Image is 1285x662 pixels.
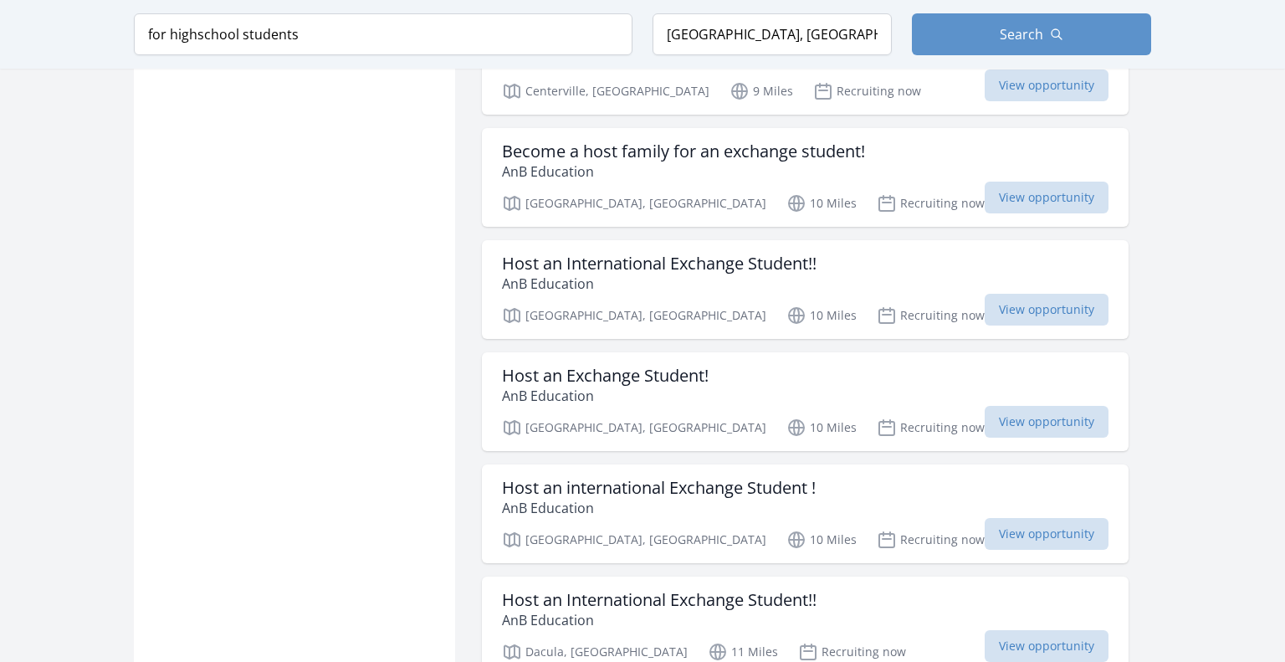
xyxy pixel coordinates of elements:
[786,305,857,326] p: 10 Miles
[502,478,816,498] h3: Host an international Exchange Student !
[985,630,1108,662] span: View opportunity
[502,141,865,162] h3: Become a host family for an exchange student!
[502,366,709,386] h3: Host an Exchange Student!
[708,642,778,662] p: 11 Miles
[502,642,688,662] p: Dacula, [GEOGRAPHIC_DATA]
[813,81,921,101] p: Recruiting now
[482,128,1129,227] a: Become a host family for an exchange student! AnB Education [GEOGRAPHIC_DATA], [GEOGRAPHIC_DATA] ...
[786,418,857,438] p: 10 Miles
[877,305,985,326] p: Recruiting now
[877,193,985,213] p: Recruiting now
[502,386,709,406] p: AnB Education
[502,418,766,438] p: [GEOGRAPHIC_DATA], [GEOGRAPHIC_DATA]
[798,642,906,662] p: Recruiting now
[502,530,766,550] p: [GEOGRAPHIC_DATA], [GEOGRAPHIC_DATA]
[502,610,817,630] p: AnB Education
[985,518,1108,550] span: View opportunity
[482,352,1129,451] a: Host an Exchange Student! AnB Education [GEOGRAPHIC_DATA], [GEOGRAPHIC_DATA] 10 Miles Recruiting ...
[502,590,817,610] h3: Host an International Exchange Student!!
[502,305,766,326] p: [GEOGRAPHIC_DATA], [GEOGRAPHIC_DATA]
[482,240,1129,339] a: Host an International Exchange Student!! AnB Education [GEOGRAPHIC_DATA], [GEOGRAPHIC_DATA] 10 Mi...
[912,13,1151,55] button: Search
[730,81,793,101] p: 9 Miles
[985,406,1108,438] span: View opportunity
[502,274,817,294] p: AnB Education
[985,182,1108,213] span: View opportunity
[502,193,766,213] p: [GEOGRAPHIC_DATA], [GEOGRAPHIC_DATA]
[985,294,1108,326] span: View opportunity
[877,418,985,438] p: Recruiting now
[502,254,817,274] h3: Host an International Exchange Student!!
[502,162,865,182] p: AnB Education
[134,13,632,55] input: Keyword
[502,498,816,518] p: AnB Education
[985,69,1108,101] span: View opportunity
[786,530,857,550] p: 10 Miles
[482,464,1129,563] a: Host an international Exchange Student ! AnB Education [GEOGRAPHIC_DATA], [GEOGRAPHIC_DATA] 10 Mi...
[653,13,892,55] input: Location
[1000,24,1043,44] span: Search
[786,193,857,213] p: 10 Miles
[502,81,709,101] p: Centerville, [GEOGRAPHIC_DATA]
[877,530,985,550] p: Recruiting now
